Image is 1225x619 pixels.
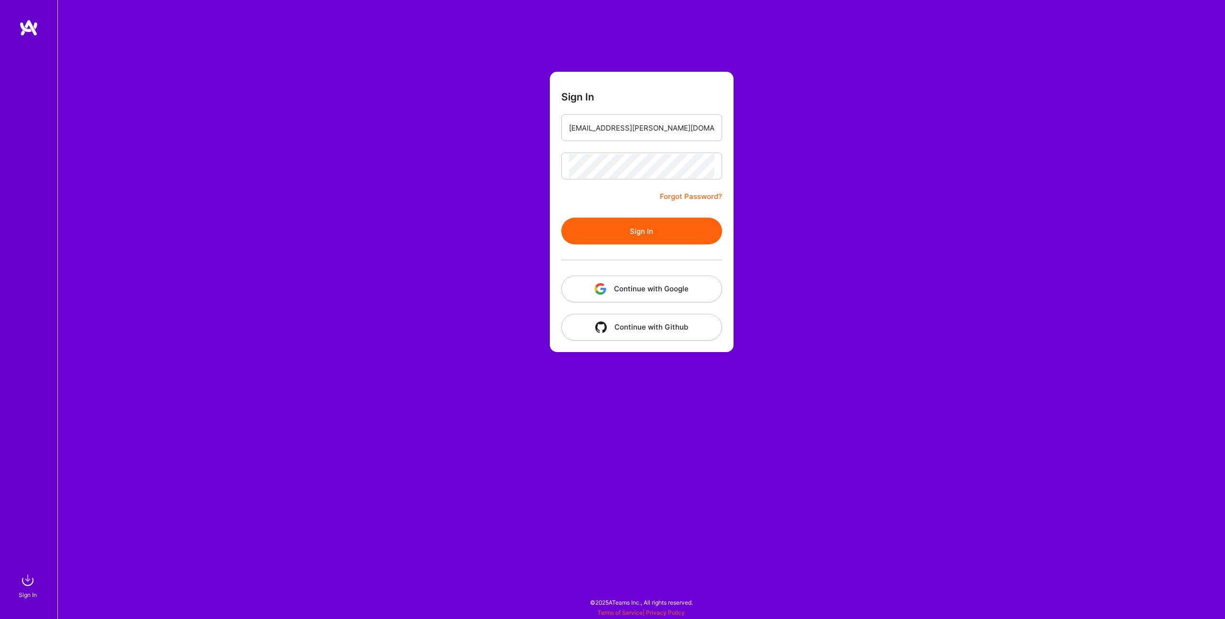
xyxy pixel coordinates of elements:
[57,590,1225,614] div: © 2025 ATeams Inc., All rights reserved.
[660,191,722,202] a: Forgot Password?
[561,314,722,341] button: Continue with Github
[646,609,685,616] a: Privacy Policy
[20,571,37,600] a: sign inSign In
[598,609,643,616] a: Terms of Service
[19,590,37,600] div: Sign In
[598,609,685,616] span: |
[19,19,38,36] img: logo
[595,321,607,333] img: icon
[18,571,37,590] img: sign in
[561,218,722,244] button: Sign In
[569,116,714,140] input: Email...
[561,276,722,302] button: Continue with Google
[561,91,594,103] h3: Sign In
[595,283,606,295] img: icon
